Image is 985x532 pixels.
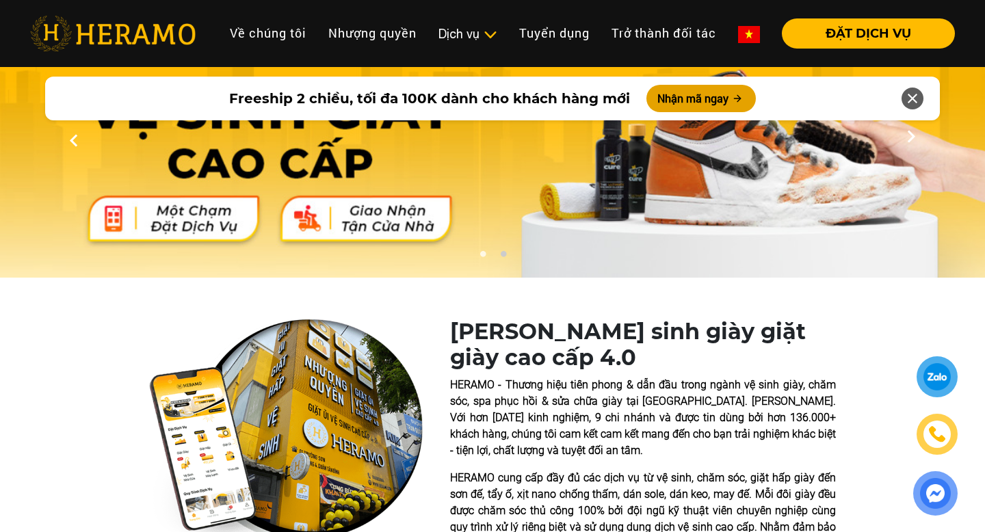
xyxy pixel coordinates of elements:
[438,25,497,43] div: Dịch vụ
[219,18,317,48] a: Về chúng tôi
[30,16,196,51] img: heramo-logo.png
[450,319,836,371] h1: [PERSON_NAME] sinh giày giặt giày cao cấp 4.0
[782,18,955,49] button: ĐẶT DỊCH VỤ
[475,250,489,264] button: 1
[738,26,760,43] img: vn-flag.png
[483,28,497,42] img: subToggleIcon
[317,18,428,48] a: Nhượng quyền
[496,250,510,264] button: 2
[601,18,727,48] a: Trở thành đối tác
[229,88,630,109] span: Freeship 2 chiều, tối đa 100K dành cho khách hàng mới
[646,85,756,112] button: Nhận mã ngay
[771,27,955,40] a: ĐẶT DỊCH VỤ
[450,377,836,459] p: HERAMO - Thương hiệu tiên phong & dẫn đầu trong ngành vệ sinh giày, chăm sóc, spa phục hồi & sửa ...
[917,414,958,455] a: phone-icon
[508,18,601,48] a: Tuyển dụng
[928,425,947,444] img: phone-icon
